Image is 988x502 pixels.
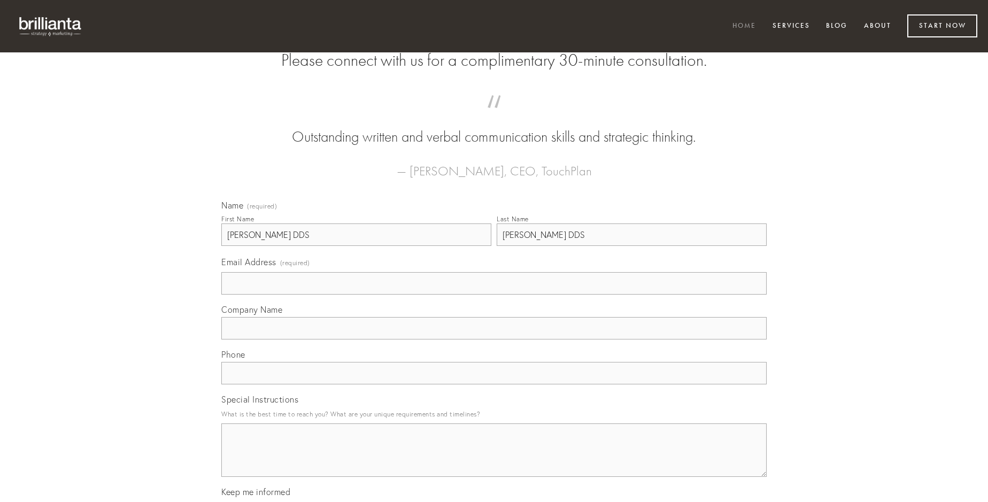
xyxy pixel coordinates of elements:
[221,394,298,405] span: Special Instructions
[238,106,750,127] span: “
[221,407,767,421] p: What is the best time to reach you? What are your unique requirements and timelines?
[238,106,750,148] blockquote: Outstanding written and verbal communication skills and strategic thinking.
[857,18,898,35] a: About
[221,349,245,360] span: Phone
[280,256,310,270] span: (required)
[238,148,750,182] figcaption: — [PERSON_NAME], CEO, TouchPlan
[766,18,817,35] a: Services
[221,257,276,267] span: Email Address
[819,18,854,35] a: Blog
[221,200,243,211] span: Name
[221,50,767,71] h2: Please connect with us for a complimentary 30-minute consultation.
[247,203,277,210] span: (required)
[11,11,91,42] img: brillianta - research, strategy, marketing
[497,215,529,223] div: Last Name
[221,304,282,315] span: Company Name
[221,215,254,223] div: First Name
[725,18,763,35] a: Home
[907,14,977,37] a: Start Now
[221,486,290,497] span: Keep me informed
